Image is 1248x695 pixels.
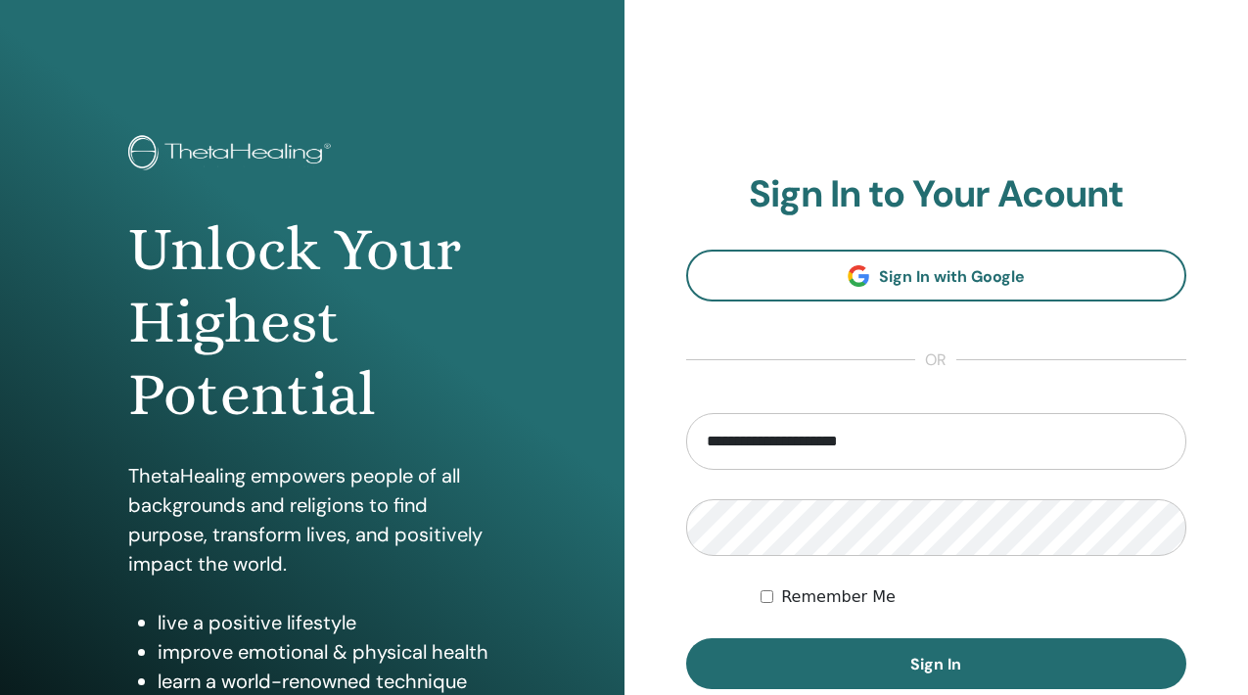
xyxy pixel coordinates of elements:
span: or [915,348,956,372]
li: improve emotional & physical health [158,637,495,667]
p: ThetaHealing empowers people of all backgrounds and religions to find purpose, transform lives, a... [128,461,495,579]
label: Remember Me [781,585,896,609]
span: Sign In [910,654,961,674]
button: Sign In [686,638,1187,689]
div: Keep me authenticated indefinitely or until I manually logout [761,585,1186,609]
h2: Sign In to Your Acount [686,172,1187,217]
h1: Unlock Your Highest Potential [128,213,495,432]
span: Sign In with Google [879,266,1025,287]
li: live a positive lifestyle [158,608,495,637]
a: Sign In with Google [686,250,1187,301]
